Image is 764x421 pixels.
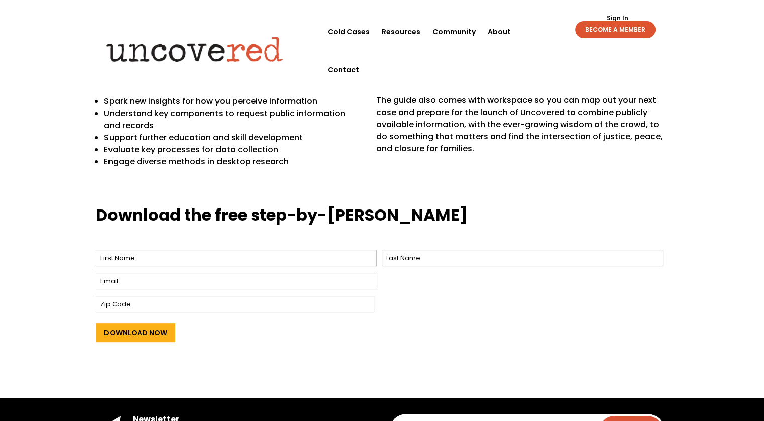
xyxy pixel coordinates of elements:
p: Support further education and skill development [104,132,362,144]
p: Engage diverse methods in desktop research [104,156,362,168]
a: Cold Cases [328,13,370,51]
input: Download Now [96,323,175,342]
a: Resources [382,13,420,51]
h3: Download the free step-by-[PERSON_NAME] [96,204,669,232]
a: Community [432,13,476,51]
input: Email [96,273,377,289]
input: First Name [96,250,377,266]
input: Last Name [382,250,663,266]
a: About [488,13,511,51]
p: Evaluate key processes for data collection [104,144,362,156]
a: Contact [328,51,359,89]
p: Understand key components to request public information and records [104,108,362,132]
input: Zip Code [96,296,374,312]
span: The guide also comes with workspace so you can map out your next case and prepare for the launch ... [376,94,663,154]
img: Uncovered logo [98,30,291,69]
p: Spark new insights for how you perceive information [104,95,362,108]
a: Sign In [601,15,633,21]
a: BECOME A MEMBER [575,21,656,38]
